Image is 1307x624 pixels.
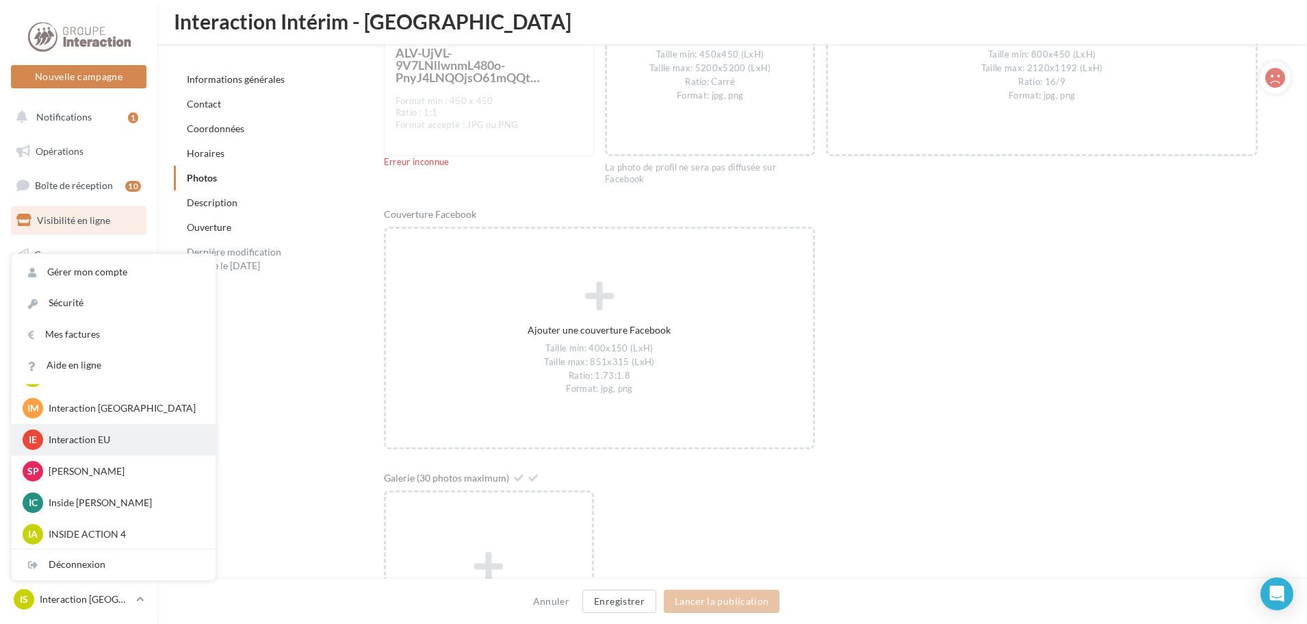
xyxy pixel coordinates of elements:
a: Boîte de réception10 [8,171,149,200]
a: Sécurité [12,288,216,319]
p: Inside [PERSON_NAME] [49,496,199,510]
span: Campagnes [34,248,83,260]
p: INSIDE ACTION 4 [49,527,199,541]
a: Médiathèque [8,274,149,303]
p: Interaction [GEOGRAPHIC_DATA] [40,592,131,606]
span: ALV-UjVL-9V7LNllwnmL480o-PnyJ4LNQOjsO61mQQt1ymk57GRbVq8 [396,47,545,84]
a: Calendrier [8,308,149,337]
span: Boîte de réception [35,179,113,191]
div: 10 [125,181,141,192]
p: [PERSON_NAME] [49,464,199,478]
a: Contact [187,98,221,110]
span: Opérations [36,145,83,157]
button: Nouvelle campagne [11,65,146,88]
div: Erreur inconnue [384,156,594,169]
a: Gérer mon compte [12,257,216,288]
div: Ratio : 1:1 [396,107,582,119]
div: 1 [128,112,138,123]
a: Ouverture [187,221,231,233]
a: Visibilité en ligne [8,206,149,235]
span: Interaction Intérim - [GEOGRAPHIC_DATA] [174,11,571,32]
div: Format min : 450 x 450 [396,95,582,108]
span: Sp [27,464,39,478]
div: Format accepté : JPG ou PNG [396,119,582,132]
div: Galerie (30 photos maximum) [384,471,509,490]
button: Annuler [528,593,575,610]
div: Open Intercom Messenger [1260,577,1293,610]
div: Couverture Facebook [384,208,816,227]
div: Déconnexion [12,549,216,580]
a: Opérations [8,137,149,166]
span: IC [29,496,38,510]
button: Notifications 1 [8,103,144,132]
a: Photos [187,172,217,184]
a: Informations générales [187,73,285,85]
p: Interaction [GEOGRAPHIC_DATA] [49,401,199,415]
div: Dernière modification publiée le [DATE] 10:23 [174,240,297,292]
p: Interaction EU [49,433,199,447]
span: IE [29,433,37,447]
a: IS Interaction [GEOGRAPHIC_DATA] [11,586,146,612]
button: Enregistrer [582,590,656,613]
div: La photo de profil ne sera pas diffusée sur Facebook [605,162,815,186]
span: IM [27,401,39,415]
a: Campagnes [8,240,149,269]
a: Coordonnées [187,123,244,134]
span: Notifications [36,111,92,123]
button: Lancer la publication [664,590,779,613]
a: Aide en ligne [12,350,216,381]
a: Horaires [187,147,224,159]
span: IA [28,527,38,541]
span: Visibilité en ligne [37,214,110,226]
a: Description [187,197,237,208]
a: Mes factures [12,319,216,350]
span: IS [20,592,28,606]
